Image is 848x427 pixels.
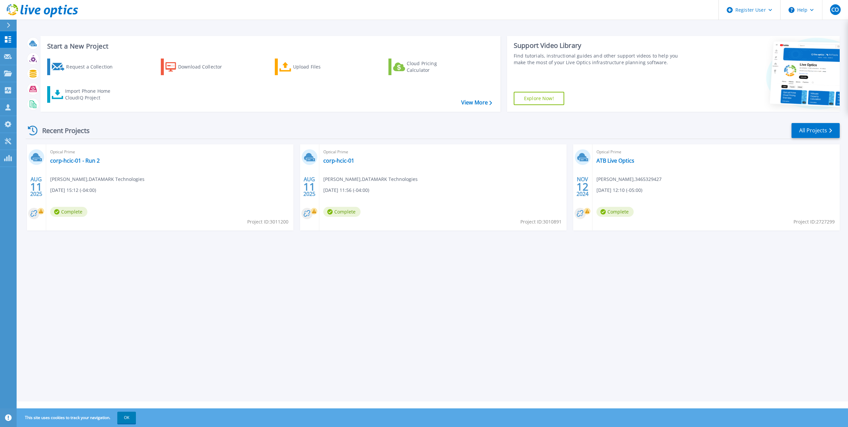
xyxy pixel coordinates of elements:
span: Project ID: 3010891 [520,218,562,225]
span: [PERSON_NAME] , 3465329427 [596,176,662,183]
div: AUG 2025 [303,175,316,199]
div: Support Video Library [514,41,686,50]
div: Upload Files [293,60,346,73]
span: 11 [30,184,42,190]
span: [DATE] 12:10 (-05:00) [596,187,642,194]
a: All Projects [792,123,840,138]
span: Complete [596,207,634,217]
span: Project ID: 3011200 [247,218,288,225]
span: [DATE] 15:12 (-04:00) [50,187,96,194]
span: [DATE] 11:56 (-04:00) [323,187,369,194]
span: Complete [323,207,361,217]
span: Optical Prime [50,148,289,156]
span: Optical Prime [323,148,563,156]
div: Cloud Pricing Calculator [407,60,460,73]
div: Recent Projects [26,122,99,139]
a: Request a Collection [47,59,121,75]
button: OK [117,412,136,424]
a: corp-hcic-01 [323,157,354,164]
a: ATB Live Optics [596,157,634,164]
a: Explore Now! [514,92,564,105]
a: Download Collector [161,59,235,75]
div: Import Phone Home CloudIQ Project [65,88,117,101]
h3: Start a New Project [47,43,492,50]
a: View More [461,99,492,106]
div: Find tutorials, instructional guides and other support videos to help you make the most of your L... [514,53,686,66]
div: NOV 2024 [576,175,589,199]
span: [PERSON_NAME] , DATAMARK Technologies [50,176,145,183]
div: Download Collector [178,60,231,73]
span: [PERSON_NAME] , DATAMARK Technologies [323,176,418,183]
a: Upload Files [275,59,349,75]
div: Request a Collection [66,60,119,73]
span: 12 [577,184,588,190]
span: 11 [303,184,315,190]
span: Project ID: 2727299 [794,218,835,225]
span: Optical Prime [596,148,836,156]
a: Cloud Pricing Calculator [388,59,463,75]
span: CO [831,7,839,12]
span: This site uses cookies to track your navigation. [18,412,136,424]
span: Complete [50,207,87,217]
div: AUG 2025 [30,175,43,199]
a: corp-hcic-01 - Run 2 [50,157,100,164]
